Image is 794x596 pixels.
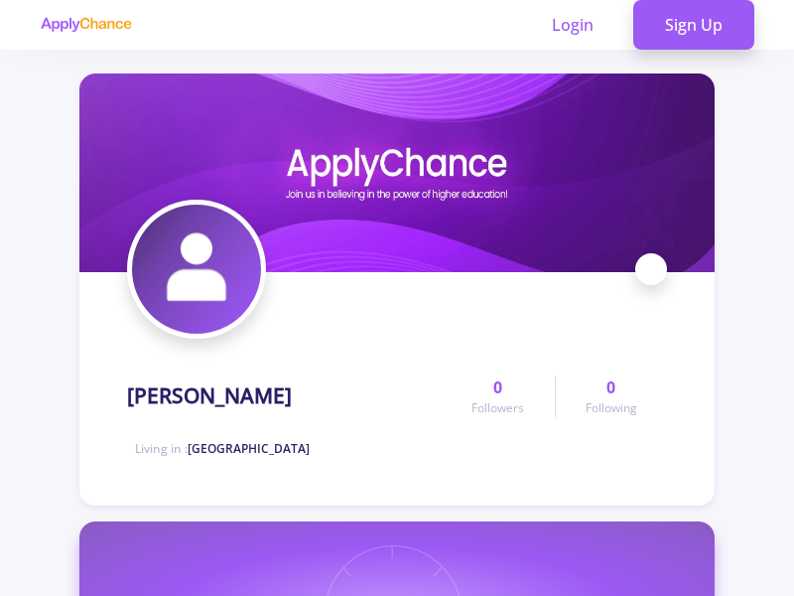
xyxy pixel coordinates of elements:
span: Following [586,399,637,417]
img: Mohamad Ebrahimicover image [79,74,715,272]
span: Living in : [135,440,310,457]
a: 0Followers [442,375,554,417]
img: Mohamad Ebrahimiavatar [132,205,261,334]
img: applychance logo text only [40,17,132,33]
h1: [PERSON_NAME] [127,383,292,408]
span: [GEOGRAPHIC_DATA] [188,440,310,457]
a: 0Following [555,375,667,417]
span: 0 [606,375,615,399]
span: 0 [493,375,502,399]
span: Followers [471,399,524,417]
